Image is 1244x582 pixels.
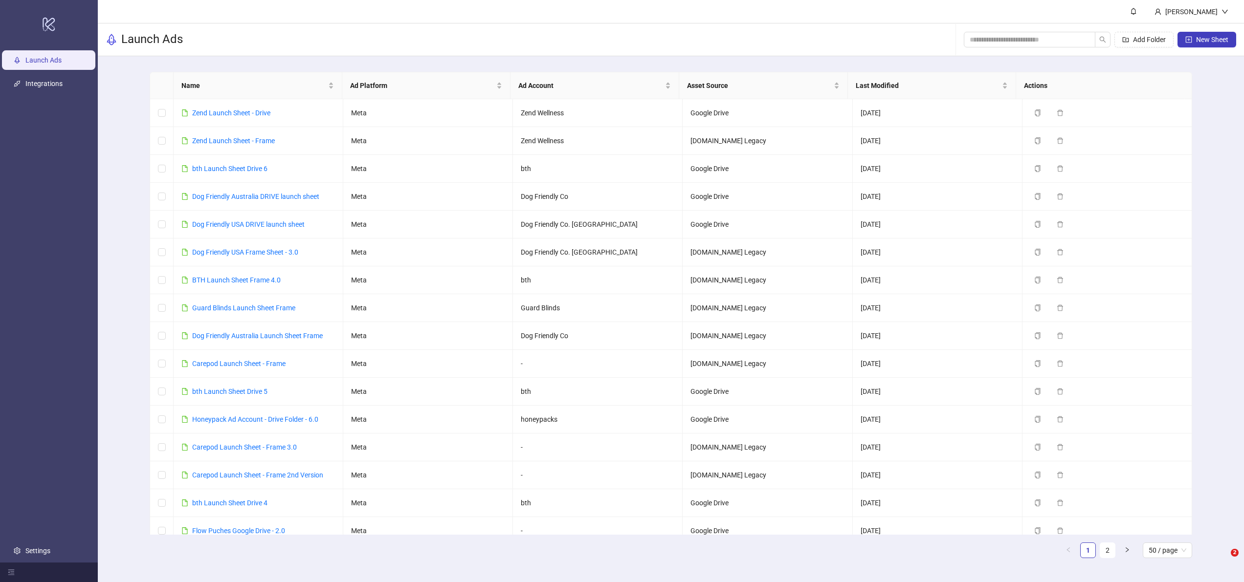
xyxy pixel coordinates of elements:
td: Meta [343,294,513,322]
span: delete [1057,388,1064,395]
td: [DOMAIN_NAME] Legacy [683,266,852,294]
button: Add Folder [1114,32,1174,47]
td: Google Drive [683,378,852,406]
span: folder-add [1122,36,1129,43]
a: Carepod Launch Sheet - Frame [192,360,286,367]
span: delete [1057,499,1064,506]
button: New Sheet [1177,32,1236,47]
a: bth Launch Sheet Drive 4 [192,499,267,507]
li: 1 [1080,542,1096,558]
span: delete [1057,221,1064,228]
a: Dog Friendly USA Frame Sheet - 3.0 [192,248,298,256]
span: copy [1034,332,1041,339]
span: copy [1034,249,1041,256]
td: bth [513,155,683,183]
td: [DOMAIN_NAME] Legacy [683,127,852,155]
td: [DATE] [853,517,1022,545]
td: Google Drive [683,155,852,183]
span: file [181,277,188,283]
a: Flow Puches Google Drive - 2.0 [192,527,285,535]
a: Honeypack Ad Account - Drive Folder - 6.0 [192,415,318,423]
span: plus-square [1185,36,1192,43]
td: - [513,433,683,461]
span: delete [1057,360,1064,367]
span: copy [1034,416,1041,423]
td: - [513,517,683,545]
a: bth Launch Sheet Drive 5 [192,388,267,395]
td: - [513,461,683,489]
span: delete [1057,165,1064,172]
span: right [1124,547,1130,553]
span: file [181,444,188,451]
td: Meta [343,489,513,517]
span: Ad Platform [350,80,495,91]
span: file [181,109,188,116]
td: Meta [343,211,513,238]
span: copy [1034,109,1041,116]
td: - [513,350,683,378]
td: Meta [343,517,513,545]
span: file [181,137,188,144]
td: [DATE] [853,489,1022,517]
td: [DATE] [853,183,1022,211]
td: [DATE] [853,433,1022,461]
span: file [181,193,188,200]
a: Guard Blinds Launch Sheet Frame [192,304,295,312]
span: left [1066,547,1071,553]
span: delete [1057,444,1064,451]
span: file [181,304,188,311]
span: delete [1057,304,1064,311]
div: [PERSON_NAME] [1161,6,1222,17]
td: Meta [343,127,513,155]
div: Page Size [1143,542,1192,558]
td: Meta [343,266,513,294]
span: file [181,165,188,172]
span: down [1222,8,1228,15]
span: file [181,388,188,395]
td: Meta [343,433,513,461]
span: copy [1034,444,1041,451]
a: Carepod Launch Sheet - Frame 2nd Version [192,471,323,479]
span: copy [1034,193,1041,200]
a: Carepod Launch Sheet - Frame 3.0 [192,443,297,451]
td: honeypacks [513,406,683,433]
a: Launch Ads [25,56,62,64]
td: Meta [343,155,513,183]
span: New Sheet [1196,36,1228,43]
td: Google Drive [683,183,852,211]
span: delete [1057,193,1064,200]
td: [DOMAIN_NAME] Legacy [683,461,852,489]
span: file [181,249,188,256]
span: Name [181,80,326,91]
td: [DATE] [853,99,1022,127]
a: bth Launch Sheet Drive 6 [192,165,267,172]
td: [DOMAIN_NAME] Legacy [683,294,852,322]
td: [DATE] [853,155,1022,183]
td: [DOMAIN_NAME] Legacy [683,433,852,461]
span: copy [1034,360,1041,367]
td: Meta [343,350,513,378]
td: Meta [343,99,513,127]
li: Previous Page [1061,542,1076,558]
td: Meta [343,461,513,489]
span: file [181,360,188,367]
td: Google Drive [683,517,852,545]
li: 2 [1100,542,1115,558]
td: [DATE] [853,238,1022,266]
button: left [1061,542,1076,558]
span: copy [1034,472,1041,478]
span: delete [1057,472,1064,478]
a: BTH Launch Sheet Frame 4.0 [192,276,281,284]
a: Zend Launch Sheet - Frame [192,137,275,145]
span: Asset Source [687,80,832,91]
td: [DATE] [853,378,1022,406]
td: Dog Friendly Co [513,183,683,211]
span: file [181,472,188,478]
span: rocket [106,34,117,45]
iframe: Intercom live chat [1211,549,1234,572]
span: Ad Account [518,80,663,91]
span: delete [1057,137,1064,144]
a: Dog Friendly Australia Launch Sheet Frame [192,332,323,340]
td: Dog Friendly Co [513,322,683,350]
button: right [1119,542,1135,558]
